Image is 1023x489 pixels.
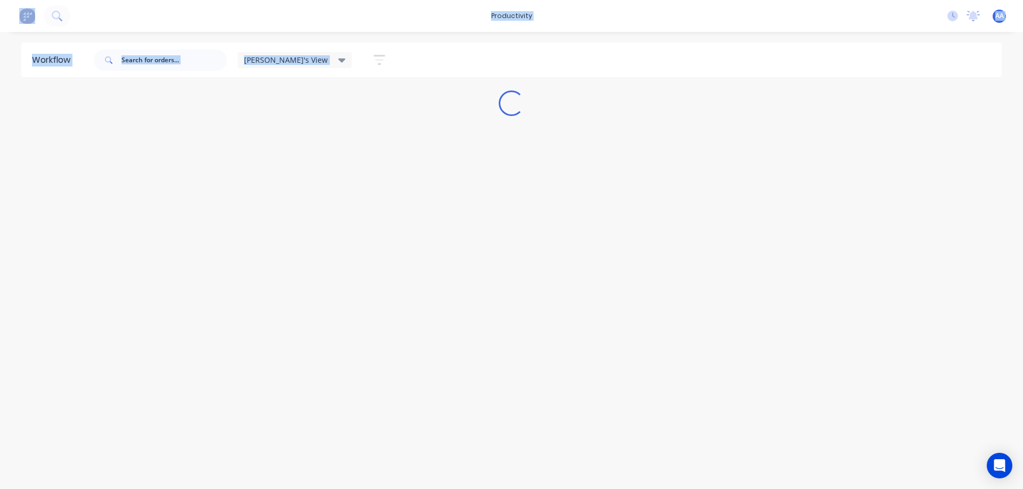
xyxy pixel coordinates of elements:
div: productivity [486,8,538,24]
div: Open Intercom Messenger [987,453,1012,478]
div: Workflow [32,54,76,67]
span: [PERSON_NAME]'s View [244,54,328,65]
input: Search for orders... [121,49,227,71]
span: AA [995,11,1004,21]
img: Factory [19,8,35,24]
